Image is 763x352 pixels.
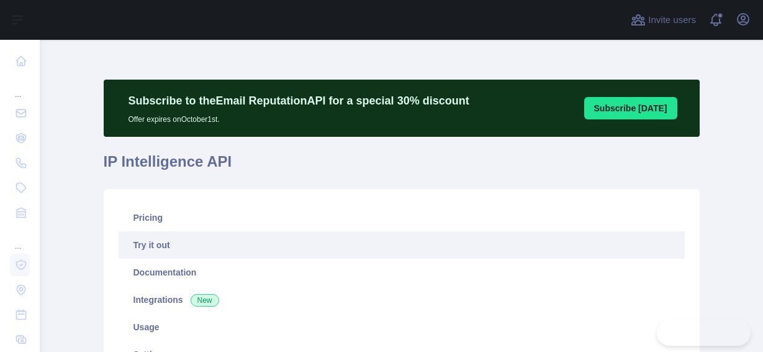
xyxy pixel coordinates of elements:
[119,231,685,259] a: Try it out
[129,92,469,109] p: Subscribe to the Email Reputation API for a special 30 % discount
[119,313,685,341] a: Usage
[10,226,30,251] div: ...
[119,259,685,286] a: Documentation
[119,286,685,313] a: Integrations New
[628,10,698,30] button: Invite users
[119,204,685,231] a: Pricing
[10,75,30,100] div: ...
[129,109,469,124] p: Offer expires on October 1st.
[191,294,219,307] span: New
[104,152,700,182] h1: IP Intelligence API
[584,97,677,119] button: Subscribe [DATE]
[648,13,696,27] span: Invite users
[657,320,751,346] iframe: Toggle Customer Support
